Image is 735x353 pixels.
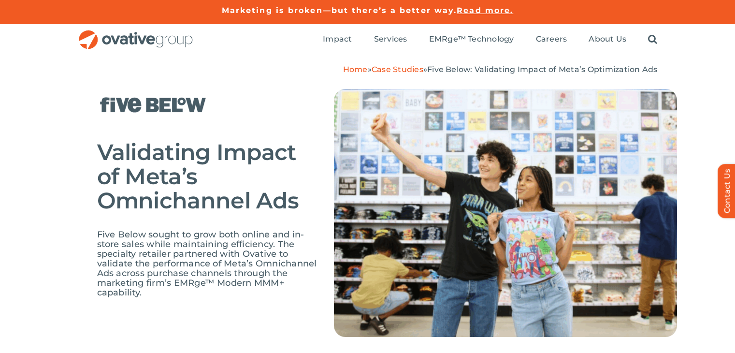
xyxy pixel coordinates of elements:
span: Impact [323,34,352,44]
span: Five Below: Validating Impact of Meta’s Optimization Ads [427,65,657,74]
span: Five Below sought to grow both online and in-store sales while maintaining efficiency. The specia... [97,229,317,298]
span: Validating Impact of Meta’s Omnichannel Ads [97,138,299,214]
a: About Us [589,34,626,45]
nav: Menu [323,24,657,55]
a: Marketing is broken—but there’s a better way. [222,6,457,15]
span: » » [343,65,658,74]
span: Careers [536,34,567,44]
span: EMRge™ Technology [429,34,514,44]
a: Read more. [457,6,513,15]
a: EMRge™ Technology [429,34,514,45]
img: Five-Below-4.png [334,89,677,337]
a: Case Studies [372,65,423,74]
a: Search [648,34,657,45]
a: Home [343,65,368,74]
a: Careers [536,34,567,45]
a: OG_Full_horizontal_RGB [78,29,194,38]
a: Services [374,34,407,45]
span: Services [374,34,407,44]
a: Impact [323,34,352,45]
img: Five Below [97,89,209,121]
span: About Us [589,34,626,44]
